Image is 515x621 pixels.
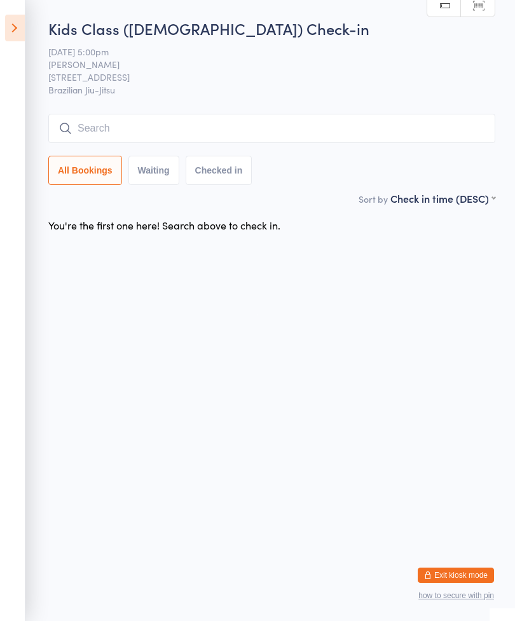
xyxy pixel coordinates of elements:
span: Brazilian Jiu-Jitsu [48,83,495,96]
label: Sort by [359,193,388,205]
span: [STREET_ADDRESS] [48,71,476,83]
button: Waiting [128,156,179,185]
button: how to secure with pin [418,591,494,600]
input: Search [48,114,495,143]
div: Check in time (DESC) [390,191,495,205]
button: Exit kiosk mode [418,568,494,583]
span: [DATE] 5:00pm [48,45,476,58]
button: Checked in [186,156,252,185]
h2: Kids Class ([DEMOGRAPHIC_DATA]) Check-in [48,18,495,39]
span: [PERSON_NAME] [48,58,476,71]
button: All Bookings [48,156,122,185]
div: You're the first one here! Search above to check in. [48,218,280,232]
